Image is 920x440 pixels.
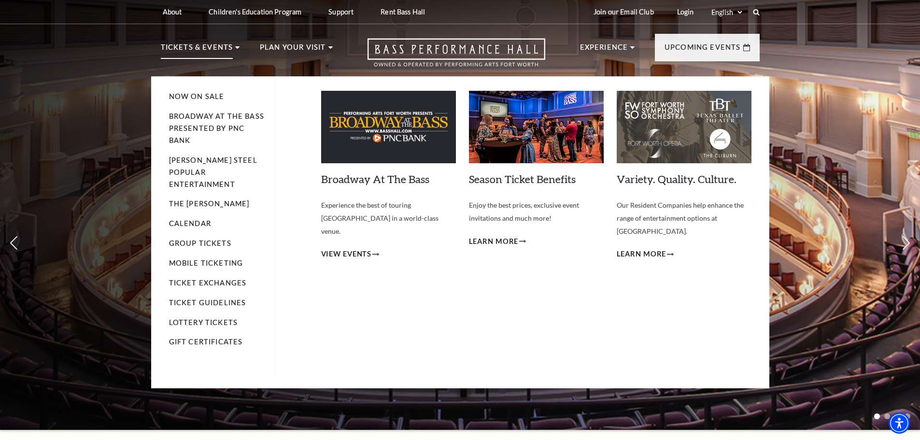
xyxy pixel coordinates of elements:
[163,8,182,16] p: About
[321,91,456,163] img: batb-meganav-279x150.jpg
[469,199,604,225] p: Enjoy the best prices, exclusive event invitations and much more!
[580,42,628,59] p: Experience
[617,248,674,260] a: Learn More
[161,42,233,59] p: Tickets & Events
[169,259,243,267] a: Mobile Ticketing
[617,91,751,163] img: 11121_resco_mega-nav-individual-block_279x150.jpg
[260,42,326,59] p: Plan Your Visit
[169,156,257,188] a: [PERSON_NAME] Steel Popular Entertainment
[321,248,372,260] span: View Events
[169,112,264,144] a: Broadway At The Bass presented by PNC Bank
[209,8,301,16] p: Children's Education Program
[169,279,247,287] a: Ticket Exchanges
[617,172,736,185] a: Variety. Quality. Culture.
[469,91,604,163] img: benefits_mega-nav_279x150.jpg
[617,199,751,238] p: Our Resident Companies help enhance the range of entertainment options at [GEOGRAPHIC_DATA].
[169,338,243,346] a: Gift Certificates
[169,219,211,227] a: Calendar
[709,8,744,17] select: Select:
[469,235,519,247] span: Learn More
[469,172,576,185] a: Season Ticket Benefits
[321,248,380,260] a: View Events
[617,248,666,260] span: Learn More
[321,199,456,238] p: Experience the best of touring [GEOGRAPHIC_DATA] in a world-class venue.
[328,8,354,16] p: Support
[665,42,741,59] p: Upcoming Events
[169,199,250,208] a: The [PERSON_NAME]
[381,8,425,16] p: Rent Bass Hall
[469,235,526,247] a: Learn More
[889,412,910,434] div: Accessibility Menu
[169,239,231,247] a: Group Tickets
[169,318,238,326] a: Lottery Tickets
[321,172,429,185] a: Broadway At The Bass
[169,298,246,306] a: Ticket Guidelines
[169,92,225,100] a: Now On Sale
